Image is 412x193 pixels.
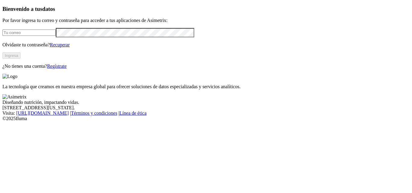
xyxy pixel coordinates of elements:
h3: Bienvenido a tus [2,6,410,12]
a: Línea de ética [119,111,147,116]
a: [URL][DOMAIN_NAME] [16,111,69,116]
img: Logo [2,74,17,79]
p: Olvidaste tu contraseña? [2,42,410,48]
div: [STREET_ADDRESS][US_STATE]. [2,105,410,111]
img: Asimetrix [2,94,27,100]
div: Visita : | | [2,111,410,116]
div: Diseñando nutrición, impactando vidas. [2,100,410,105]
p: ¿No tienes una cuenta? [2,64,410,69]
a: Términos y condiciones [71,111,117,116]
p: La tecnología que creamos en nuestra empresa global para ofrecer soluciones de datos especializad... [2,84,410,89]
input: Tu correo [2,30,56,36]
p: Por favor ingresa tu correo y contraseña para acceder a tus aplicaciones de Asimetrix: [2,18,410,23]
a: Regístrate [47,64,67,69]
div: © 2025 Iluma [2,116,410,121]
span: datos [42,6,55,12]
button: Ingresa [2,52,21,59]
a: Recuperar [50,42,70,47]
